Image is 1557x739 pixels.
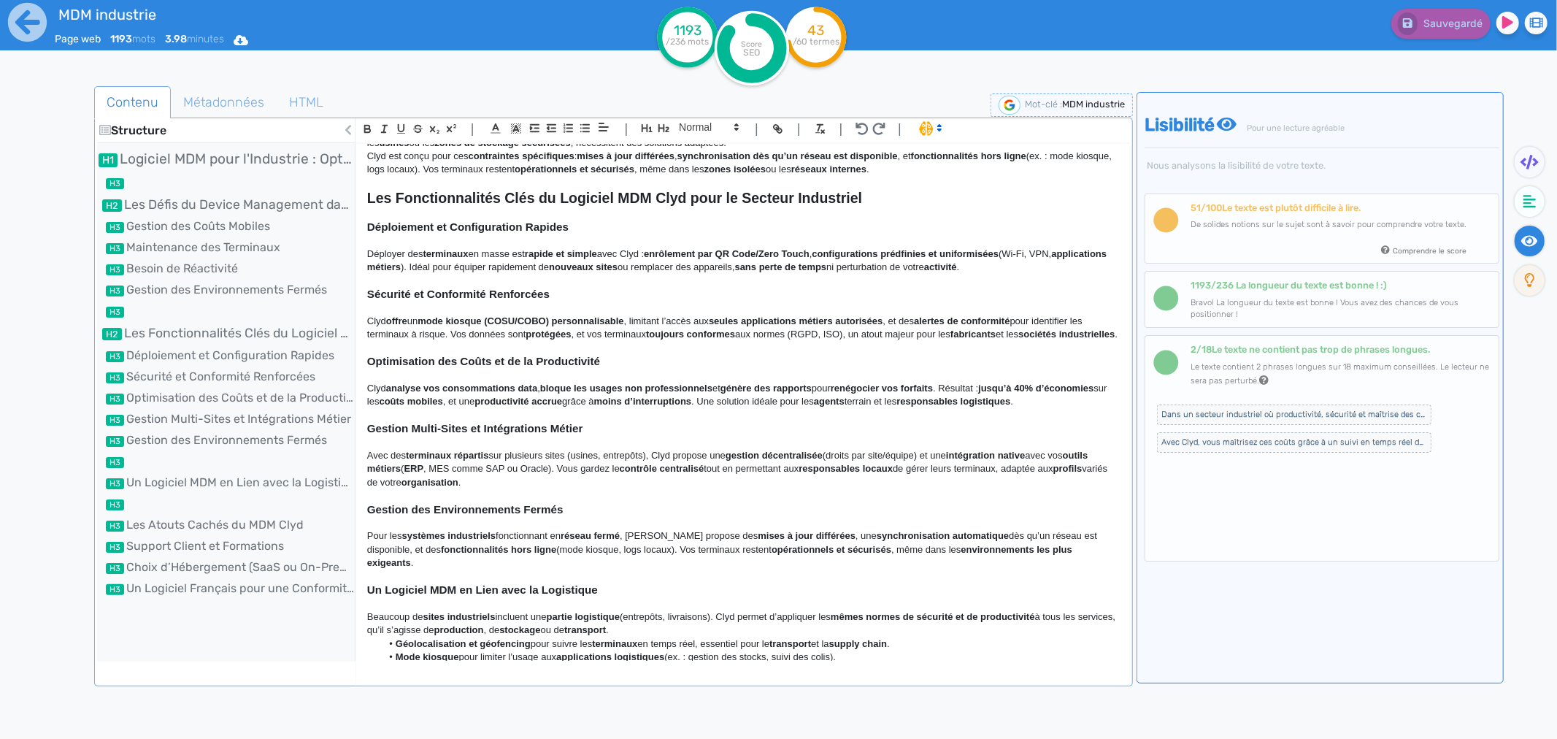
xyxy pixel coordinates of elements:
strong: rapide et simple [525,248,597,259]
li: Support Client et Formations [97,537,355,555]
li: Gestion des Coûts Mobiles [97,218,355,235]
p: Déployer des en masse est avec Clyd : , (Wi-Fi, VPN, ). Idéal pour équiper rapidement de ou rempl... [367,248,1118,275]
span: | [839,119,843,139]
div: Structure [97,118,355,143]
tspan: 43 [807,22,824,39]
strong: activité [924,261,957,272]
strong: stockage [499,624,540,635]
strong: toujours conformes [646,329,735,340]
strong: gestion décentralisée [726,450,823,461]
span: Avec Clyd, vous maîtrisez ces coûts grâce à un suivi en temps réel des consommations, des restric... [1157,432,1431,453]
strong: synchronisation automatique [877,530,1009,541]
strong: moins d’interruptions [594,396,692,407]
strong: organisation [401,477,458,488]
strong: ERP [404,463,423,474]
strong: terminaux [423,248,468,259]
li: Logiciel MDM pour l'Industrie : Optimisez la Gestion de Vos Terminaux avec [PERSON_NAME] [97,149,355,170]
p: Bravo! La longueur du texte est bonne ! Vous avez des chances de vous positionner ! [1191,297,1491,322]
li: Les Fonctionnalités Clés du Logiciel MDM Clyd pour le Secteur Industriel [97,323,355,342]
strong: synchronisation dès qu’un réseau est disponible [677,150,898,161]
strong: transport [564,624,606,635]
strong: génère des rapports [720,383,812,394]
img: google-serp-logo.png [999,96,1020,115]
strong: Gestion Multi-Sites et Intégrations Métier [367,422,583,434]
span: Sauvegardé [1423,18,1483,30]
h6: Le texte ne contient pas trop de phrases longues. [1191,344,1491,355]
span: MDM industrie [1062,99,1125,110]
strong: fonctionnalités hors ligne [441,544,556,555]
strong: Géolocalisation et géofencing [396,638,531,649]
li: pour limiter l’usage aux (ex. : gestion des stocks, suivi des colis). [381,651,1118,664]
li: Les Atouts Cachés du MDM Clyd [97,516,355,534]
strong: réseaux internes [791,164,866,175]
h6: /236 La longueur du texte est bonne ! :) [1191,280,1491,291]
span: Nous analysons la lisibilité de votre texte. [1145,160,1499,171]
p: Beaucoup de incluent une (entrepôts, livraisons). Clyd permet d’appliquer les à tous les services... [367,610,1118,637]
div: Domaine [75,86,112,96]
tspan: /60 termes [793,37,839,47]
strong: contrôle centralisé [620,463,704,474]
strong: renégocier vos forfaits [831,383,933,394]
strong: Sécurité et Conformité Renforcées [367,288,550,300]
strong: zones isolées [704,164,766,175]
strong: intégration native [946,450,1025,461]
strong: applications logistiques [556,651,664,662]
img: logo_orange.svg [23,23,35,35]
span: | [471,119,474,139]
b: 2 [1191,344,1196,355]
tspan: /236 mots [666,37,709,47]
strong: contraintes spécifiques [469,150,574,161]
li: Déploiement et Configuration Rapides [97,347,355,364]
strong: Gestion des Environnements Fermés [367,503,564,516]
span: mots [110,33,155,45]
span: | [625,119,628,139]
b: 51 [1191,202,1201,213]
span: Pour une lecture agréable [1245,123,1345,133]
span: /100 [1191,202,1222,213]
strong: analyse vos consommations data [386,383,537,394]
strong: production [434,624,484,635]
strong: Un Logiciel MDM en Lien avec la Logistique [367,583,598,596]
span: Mot-clé : [1025,99,1062,110]
p: Clyd , et pour . Résultat : sur les , et une grâce à . Une solution idéale pour les terrain et les . [367,382,1118,409]
span: I.Assistant [912,120,947,137]
strong: réseau fermé [561,530,620,541]
strong: Les Fonctionnalités Clés du Logiciel MDM Clyd pour le Secteur Industriel [367,190,862,206]
p: Clyd un , limitant l’accès aux , et des pour identifier les terminaux à risque. Vos données sont ... [367,315,1118,342]
span: Contenu [95,83,170,122]
span: Métadonnées [172,83,276,122]
li: Gestion Multi-Sites et Intégrations Métier [97,410,355,428]
p: Clyd est conçu pour ces : , , et (ex. : mode kiosque, logs locaux). Vos terminaux restent , même ... [367,150,1118,177]
p: Avec des sur plusieurs sites (usines, entrepôts), Clyd propose une (droits par site/équipe) et un... [367,449,1118,489]
li: pour suivre les en temps réel, essentiel pour le et la . [381,637,1118,651]
img: tab_domain_overview_orange.svg [59,85,71,96]
strong: opérationnels et sécurisés [772,544,891,555]
strong: configurations prédfinies et uniformisées [812,248,999,259]
h6: Le texte est plutôt difficile à lire. [1191,202,1466,213]
strong: sans perte de temps [735,261,827,272]
strong: bloque les usages non professionnels [540,383,712,394]
strong: mises à jour différées [758,530,856,541]
img: website_grey.svg [23,38,35,50]
span: | [797,119,801,139]
strong: Mode kiosque [396,651,459,662]
h4: Lisibilité [1145,115,1499,171]
strong: systèmes industriels [402,530,496,541]
li: Maintenance des Terminaux [97,239,355,256]
strong: seules applications métiers autorisées [709,315,883,326]
strong: protégées [526,329,571,340]
strong: usines [380,137,410,148]
strong: sites industriels [423,611,496,622]
input: title [55,3,522,26]
strong: jusqu’à 40% d’économies [978,383,1093,394]
strong: zones de stockage sécurisées [434,137,570,148]
div: Mots-clés [182,86,223,96]
span: | [898,119,901,139]
li: Optimisation des Coûts et de la Productivité [97,389,355,407]
strong: fonctionnalités hors ligne [911,150,1026,161]
strong: nouveaux sites [549,261,618,272]
strong: Optimisation des Coûts et de la Productivité [367,355,600,367]
span: minutes [165,33,224,45]
div: v 4.0.25 [41,23,72,35]
strong: responsables logistiques [896,396,1010,407]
